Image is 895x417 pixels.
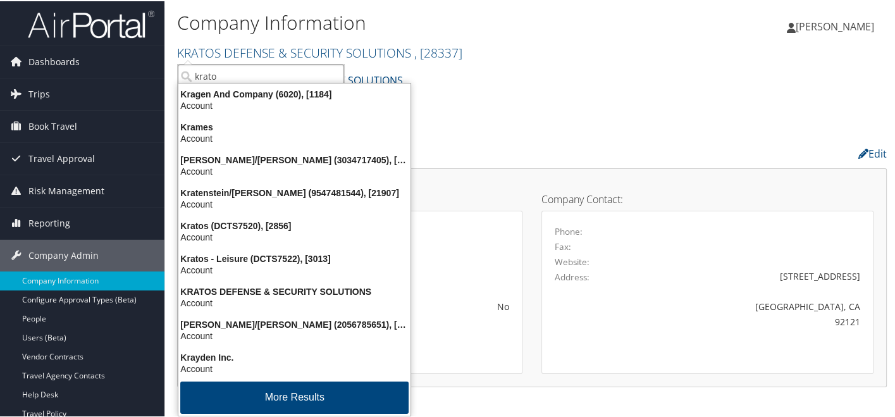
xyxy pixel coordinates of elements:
[171,99,418,110] div: Account
[171,219,418,230] div: Kratos (DCTS7520), [2856]
[636,299,860,312] div: [GEOGRAPHIC_DATA], CA
[28,8,154,38] img: airportal-logo.png
[555,254,589,267] label: Website:
[796,18,874,32] span: [PERSON_NAME]
[171,87,418,99] div: Kragen And Company (6020), [1184]
[171,318,418,329] div: [PERSON_NAME]/[PERSON_NAME] (2056785651), [20663]
[171,362,418,373] div: Account
[28,45,80,77] span: Dashboards
[171,296,418,308] div: Account
[541,193,873,203] h4: Company Contact:
[178,63,344,87] input: Search Accounts
[171,252,418,263] div: Kratos - Leisure (DCTS7522), [3013]
[28,174,104,206] span: Risk Management
[414,43,462,60] span: , [ 28337 ]
[171,197,418,209] div: Account
[555,270,589,282] label: Address:
[171,230,418,242] div: Account
[28,239,99,270] span: Company Admin
[555,224,583,237] label: Phone:
[177,43,462,60] a: KRATOS DEFENSE & SECURITY SOLUTIONS
[171,351,418,362] div: Krayden Inc.
[180,380,409,413] button: More Results
[28,206,70,238] span: Reporting
[171,153,418,165] div: [PERSON_NAME]/[PERSON_NAME] (3034717405), [2256]
[28,77,50,109] span: Trips
[171,120,418,132] div: Krames
[28,109,77,141] span: Book Travel
[177,8,650,35] h1: Company Information
[171,186,418,197] div: Kratenstein/[PERSON_NAME] (9547481544), [21907]
[171,263,418,275] div: Account
[858,146,887,159] a: Edit
[636,268,860,282] div: [STREET_ADDRESS]
[555,239,571,252] label: Fax:
[28,142,95,173] span: Travel Approval
[787,6,887,44] a: [PERSON_NAME]
[171,329,418,340] div: Account
[171,165,418,176] div: Account
[636,314,860,327] div: 92121
[171,285,418,296] div: KRATOS DEFENSE & SECURITY SOLUTIONS
[171,132,418,143] div: Account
